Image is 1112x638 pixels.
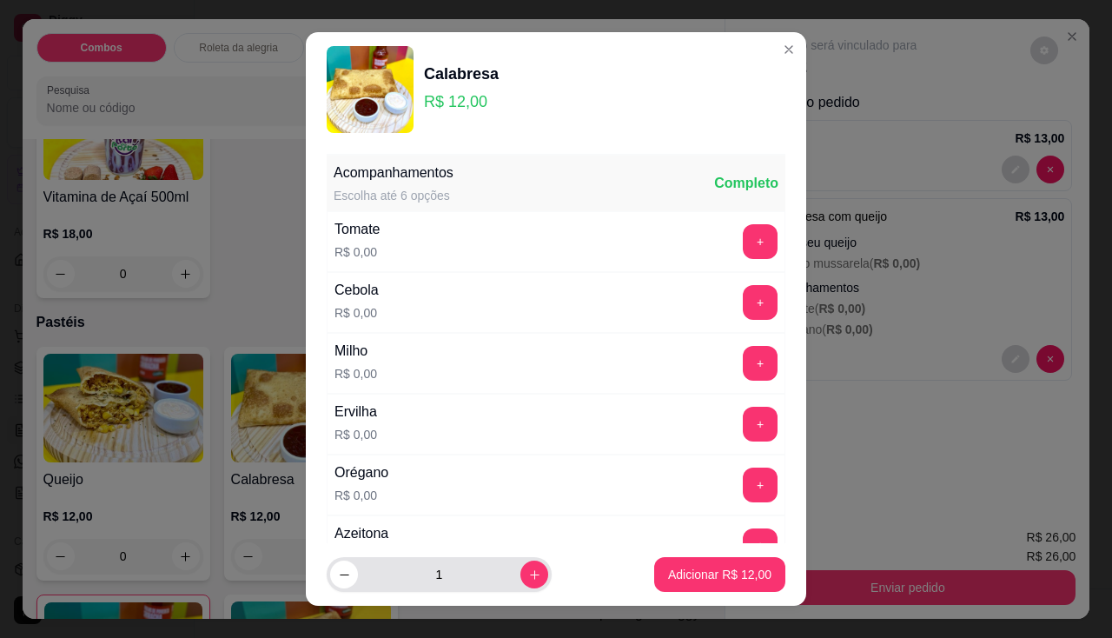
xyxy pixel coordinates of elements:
[743,346,778,381] button: add
[330,561,358,588] button: decrease-product-quantity
[334,426,377,443] p: R$ 0,00
[424,90,499,114] p: R$ 12,00
[334,304,379,322] p: R$ 0,00
[334,163,453,183] div: Acompanhamentos
[334,487,388,504] p: R$ 0,00
[334,280,379,301] div: Cebola
[424,62,499,86] div: Calabresa
[743,285,778,320] button: add
[327,46,414,133] img: product-image
[743,224,778,259] button: add
[743,468,778,502] button: add
[334,243,380,261] p: R$ 0,00
[743,407,778,442] button: add
[334,187,453,204] div: Escolha até 6 opções
[334,523,388,544] div: Azeitona
[334,341,377,362] div: Milho
[334,402,377,422] div: Ervilha
[743,528,778,563] button: add
[334,219,380,240] div: Tomate
[654,557,785,592] button: Adicionar R$ 12,00
[334,462,388,483] div: Orégano
[775,36,803,63] button: Close
[520,561,548,588] button: increase-product-quantity
[334,365,377,382] p: R$ 0,00
[714,173,778,194] div: Completo
[668,566,771,583] p: Adicionar R$ 12,00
